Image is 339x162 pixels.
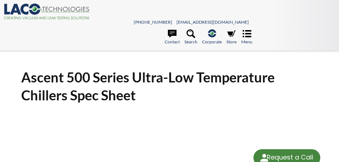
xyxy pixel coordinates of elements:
[21,68,318,104] h1: Ascent 500 Series Ultra-Low Temperature Chillers Spec Sheet
[134,19,172,25] a: [PHONE_NUMBER]
[184,29,197,45] a: Search
[241,29,252,45] a: Menu
[202,38,222,45] span: Corporate
[165,29,180,45] a: Contact
[226,29,237,45] a: Store
[177,19,249,25] a: [EMAIL_ADDRESS][DOMAIN_NAME]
